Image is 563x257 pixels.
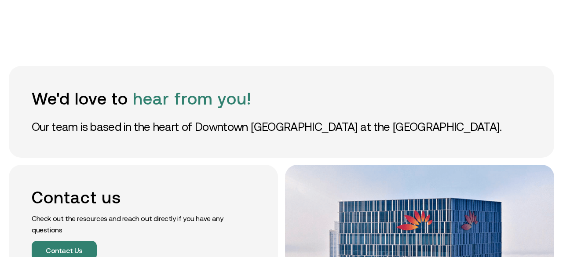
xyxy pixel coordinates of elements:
[32,119,531,135] p: Our team is based in the heart of Downtown [GEOGRAPHIC_DATA] at the [GEOGRAPHIC_DATA].
[32,188,225,207] h2: Contact us
[133,89,251,108] span: hear from you!
[32,89,531,109] h1: We'd love to
[32,213,225,235] p: Check out the resources and reach out directly if you have any questions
